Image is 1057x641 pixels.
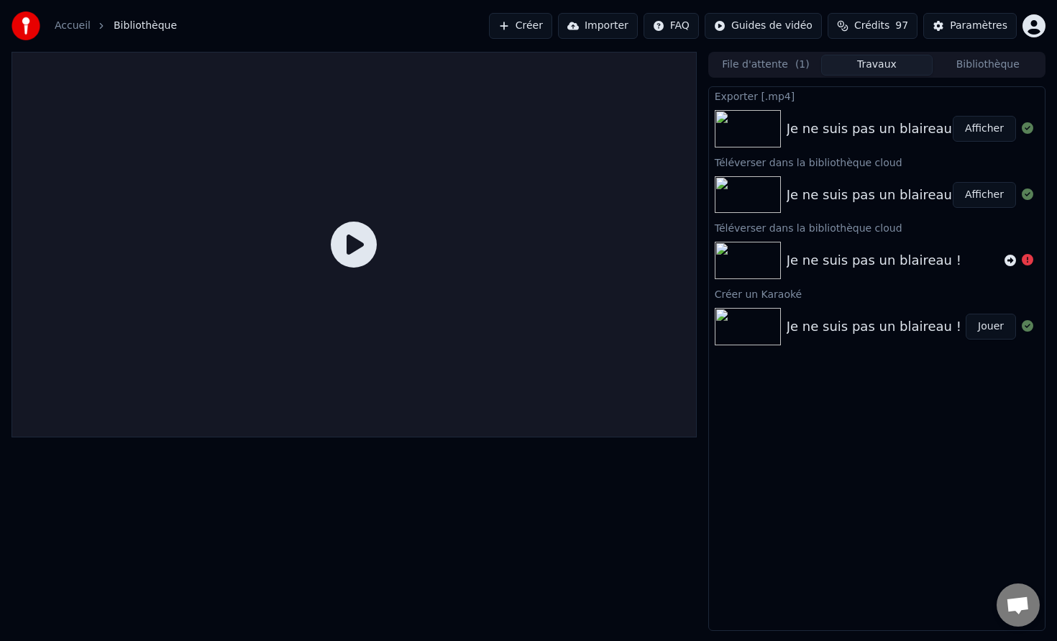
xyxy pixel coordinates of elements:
nav: breadcrumb [55,19,177,33]
span: Crédits [854,19,889,33]
div: Je ne suis pas un blaireau ! [787,119,961,139]
div: Créer un Karaoké [709,285,1045,302]
div: Je ne suis pas un blaireau ! [787,317,961,337]
button: Importer [558,13,638,39]
span: 97 [895,19,908,33]
button: File d'attente [710,55,821,76]
button: Afficher [953,116,1016,142]
button: Créer [489,13,552,39]
a: Accueil [55,19,91,33]
div: Téléverser dans la bibliothèque cloud [709,219,1045,236]
span: Bibliothèque [114,19,177,33]
div: Je ne suis pas un blaireau ! [787,185,961,205]
a: Ouvrir le chat [997,583,1040,627]
button: Travaux [821,55,932,76]
span: ( 1 ) [795,58,810,72]
button: Paramètres [923,13,1017,39]
button: FAQ [644,13,699,39]
div: Paramètres [950,19,1007,33]
button: Bibliothèque [933,55,1043,76]
button: Jouer [966,314,1016,340]
div: Téléverser dans la bibliothèque cloud [709,153,1045,171]
img: youka [12,12,40,40]
button: Afficher [953,182,1016,208]
button: Guides de vidéo [705,13,822,39]
div: Exporter [.mp4] [709,87,1045,104]
button: Crédits97 [828,13,918,39]
div: Je ne suis pas un blaireau ! [787,250,961,271]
